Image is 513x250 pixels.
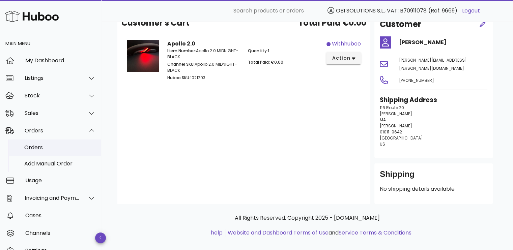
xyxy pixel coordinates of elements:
div: Invoicing and Payments [25,195,80,201]
span: (Ref: 9669) [428,7,457,14]
span: [PERSON_NAME] [380,111,412,117]
div: Orders [25,127,80,134]
h2: Customer [380,18,421,30]
div: Listings [25,75,80,81]
span: MA [380,117,386,123]
span: US [380,141,385,147]
a: Website and Dashboard Terms of Use [228,229,329,237]
p: All Rights Reserved. Copyright 2025 - [DOMAIN_NAME] [123,214,491,222]
div: Sales [25,110,80,116]
img: Huboo Logo [5,9,59,24]
span: action [332,55,350,62]
strong: Apollo 2.0 [167,40,195,48]
span: OBI SOLUTIONS S.L., VAT: B70911078 [336,7,427,14]
div: Add Manual Order [24,160,96,167]
div: Cases [25,212,96,219]
img: Product Image [127,40,159,72]
span: Customer's Cart [121,17,189,29]
p: No shipping details available [380,185,487,193]
button: action [326,52,361,64]
div: Orders [24,144,96,151]
span: [PERSON_NAME] [380,123,412,129]
span: Item Number: [167,48,196,54]
a: help [211,229,223,237]
a: Service Terms & Conditions [339,229,411,237]
p: Apollo 2.0 MIDNIGHT-BLACK [167,48,240,60]
h3: Shipping Address [380,95,487,105]
span: [PERSON_NAME][EMAIL_ADDRESS][PERSON_NAME][DOMAIN_NAME] [399,57,467,71]
div: Stock [25,92,80,99]
div: My Dashboard [25,57,96,64]
span: Quantity: [248,48,268,54]
div: withhuboo [332,40,361,48]
span: Channel SKU: [167,61,195,67]
span: [GEOGRAPHIC_DATA] [380,135,423,141]
li: and [225,229,411,237]
span: [PHONE_NUMBER] [399,77,434,83]
p: Apollo 2.0 MIDNIGHT-BLACK [167,61,240,73]
div: Usage [25,177,96,184]
div: Channels [25,230,96,236]
div: Shipping [380,169,487,185]
span: Total Paid: €0.00 [248,59,283,65]
span: 01011-9642 [380,129,402,135]
span: 116 Route 20 [380,105,404,111]
span: Huboo SKU: [167,75,190,81]
a: Logout [462,7,480,15]
p: 1 [248,48,320,54]
h4: [PERSON_NAME] [399,38,487,46]
span: Total Paid €0.00 [298,17,366,29]
p: 1021293 [167,75,240,81]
